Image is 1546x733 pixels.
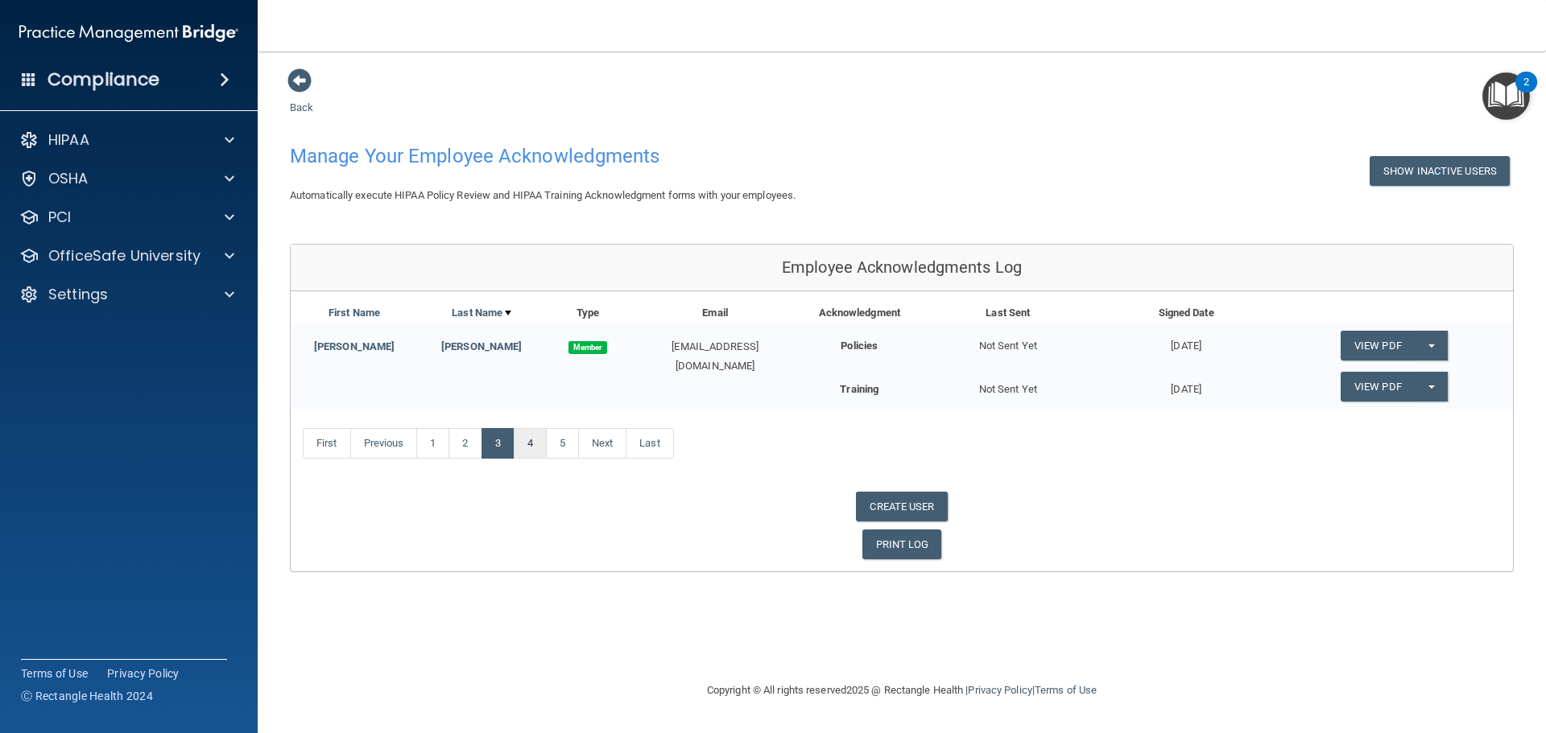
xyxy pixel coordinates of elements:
[350,428,418,459] a: Previous
[1341,331,1415,360] a: View PDF
[626,428,673,459] a: Last
[919,372,1097,399] div: Not Sent Yet
[630,337,800,376] div: [EMAIL_ADDRESS][DOMAIN_NAME]
[449,428,482,459] a: 2
[107,665,180,682] a: Privacy Policy
[608,665,1196,716] div: Copyright © All rights reserved 2025 @ Rectangle Health | |
[630,303,800,323] div: Email
[968,684,1031,696] a: Privacy Policy
[862,529,942,559] a: PRINT LOG
[19,208,234,227] a: PCI
[1097,303,1275,323] div: Signed Date
[303,428,351,459] a: First
[48,169,89,188] p: OSHA
[48,130,89,150] p: HIPAA
[48,68,159,91] h4: Compliance
[578,428,626,459] a: Next
[514,428,547,459] a: 4
[314,340,395,352] a: [PERSON_NAME]
[48,246,200,266] p: OfficeSafe University
[48,285,108,304] p: Settings
[291,245,1513,291] div: Employee Acknowledgments Log
[416,428,449,459] a: 1
[1097,372,1275,399] div: [DATE]
[919,303,1097,323] div: Last Sent
[452,303,511,323] a: Last Name
[482,428,515,459] a: 3
[290,82,313,113] a: Back
[19,130,234,150] a: HIPAA
[1482,72,1530,120] button: Open Resource Center, 2 new notifications
[568,341,607,354] span: Member
[800,303,920,323] div: Acknowledgment
[1035,684,1097,696] a: Terms of Use
[19,285,234,304] a: Settings
[19,246,234,266] a: OfficeSafe University
[1097,323,1275,356] div: [DATE]
[19,169,234,188] a: OSHA
[1341,372,1415,402] a: View PDF
[919,323,1097,356] div: Not Sent Yet
[441,340,522,352] a: [PERSON_NAME]
[19,17,238,49] img: PMB logo
[290,146,994,167] h4: Manage Your Employee Acknowledgments
[840,383,878,395] b: Training
[545,303,630,323] div: Type
[290,189,796,201] span: Automatically execute HIPAA Policy Review and HIPAA Training Acknowledgment forms with your emplo...
[1523,82,1529,103] div: 2
[546,428,579,459] a: 5
[1370,156,1510,186] button: Show Inactive Users
[841,340,878,352] b: Policies
[329,303,380,323] a: First Name
[48,208,71,227] p: PCI
[856,492,947,521] a: CREATE USER
[21,665,88,682] a: Terms of Use
[21,688,153,704] span: Ⓒ Rectangle Health 2024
